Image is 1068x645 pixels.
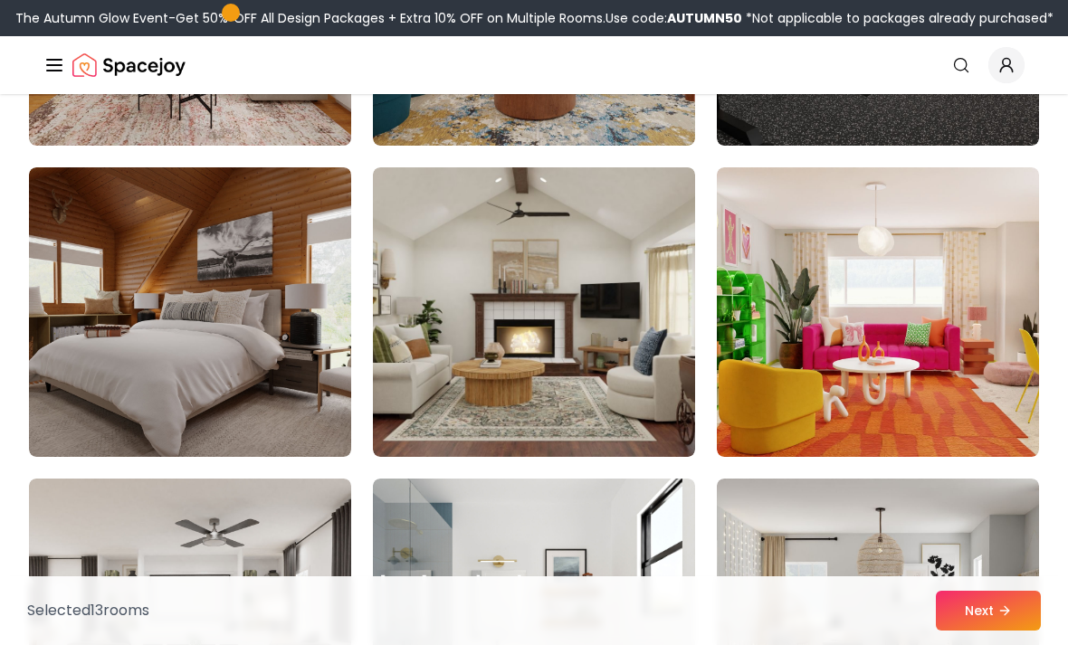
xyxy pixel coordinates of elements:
[717,167,1039,457] img: Room room-63
[936,591,1041,631] button: Next
[72,47,186,83] a: Spacejoy
[667,9,742,27] b: AUTUMN50
[742,9,1054,27] span: *Not applicable to packages already purchased*
[29,167,351,457] img: Room room-61
[606,9,742,27] span: Use code:
[43,36,1025,94] nav: Global
[15,9,1054,27] div: The Autumn Glow Event-Get 50% OFF All Design Packages + Extra 10% OFF on Multiple Rooms.
[373,167,695,457] img: Room room-62
[27,600,149,621] p: Selected 13 room s
[72,47,186,83] img: Spacejoy Logo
